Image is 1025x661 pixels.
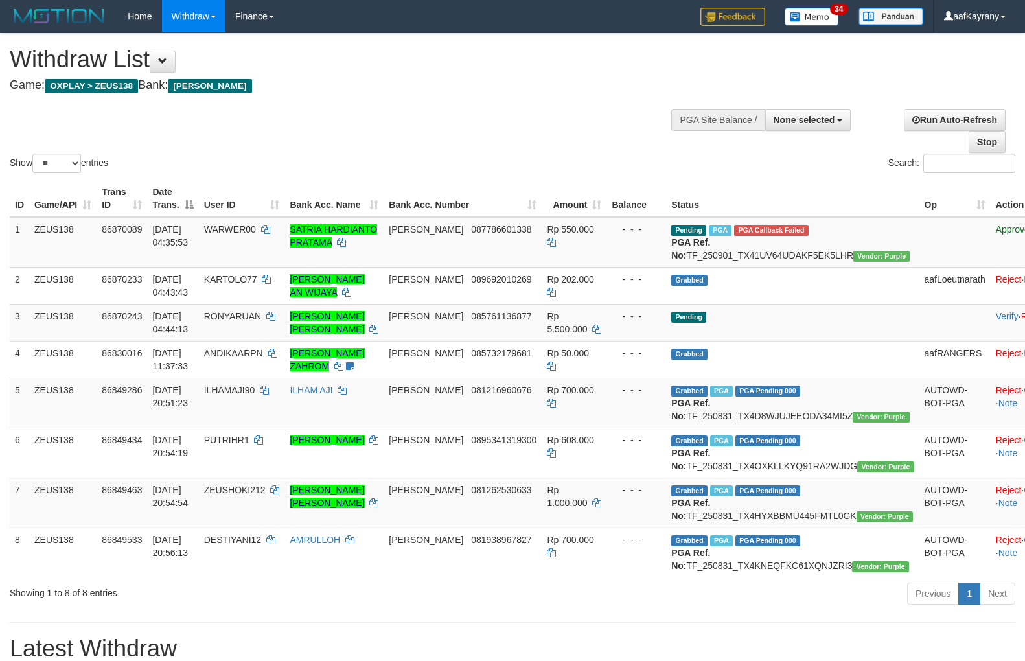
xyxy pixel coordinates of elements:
[389,348,463,358] span: [PERSON_NAME]
[666,528,919,577] td: TF_250831_TX4KNEQFKC61XQNJZRI3
[666,378,919,428] td: TF_250831_TX4D8WJUJEEODA34MI5Z
[666,217,919,268] td: TF_250901_TX41UV64UDAKF5EK5LHR
[29,428,97,478] td: ZEUS138
[735,386,800,397] span: PGA Pending
[389,385,463,395] span: [PERSON_NAME]
[471,348,531,358] span: Copy 085732179681 to clipboard
[969,131,1006,153] a: Stop
[919,180,991,217] th: Op: activate to sort column ascending
[612,273,661,286] div: - - -
[919,267,991,304] td: aafLoeutnarath
[980,583,1015,605] a: Next
[10,528,29,577] td: 8
[671,225,706,236] span: Pending
[471,485,531,495] span: Copy 081262530633 to clipboard
[996,348,1022,358] a: Reject
[29,478,97,528] td: ZEUS138
[853,412,909,423] span: Vendor URL: https://trx4.1velocity.biz
[471,274,531,284] span: Copy 089692010269 to clipboard
[29,341,97,378] td: ZEUS138
[290,535,340,545] a: AMRULLOH
[547,311,587,334] span: Rp 5.500.000
[998,398,1018,408] a: Note
[152,485,188,508] span: [DATE] 20:54:54
[612,533,661,546] div: - - -
[10,478,29,528] td: 7
[734,225,808,236] span: PGA Error
[996,485,1022,495] a: Reject
[907,583,959,605] a: Previous
[709,225,731,236] span: Marked by aafchomsokheang
[204,385,255,395] span: ILHAMAJI90
[102,274,142,284] span: 86870233
[671,548,710,571] b: PGA Ref. No:
[290,435,364,445] a: [PERSON_NAME]
[102,348,142,358] span: 86830016
[10,428,29,478] td: 6
[996,274,1022,284] a: Reject
[284,180,384,217] th: Bank Acc. Name: activate to sort column ascending
[97,180,147,217] th: Trans ID: activate to sort column ascending
[547,535,593,545] span: Rp 700.000
[290,385,332,395] a: ILHAM AJI
[612,434,661,446] div: - - -
[700,8,765,26] img: Feedback.jpg
[735,535,800,546] span: PGA Pending
[710,485,733,496] span: Marked by aafRornrotha
[671,498,710,521] b: PGA Ref. No:
[389,274,463,284] span: [PERSON_NAME]
[152,535,188,558] span: [DATE] 20:56:13
[389,435,463,445] span: [PERSON_NAME]
[666,180,919,217] th: Status
[919,341,991,378] td: aafRANGERS
[152,311,188,334] span: [DATE] 04:44:13
[29,267,97,304] td: ZEUS138
[671,349,708,360] span: Grabbed
[10,378,29,428] td: 5
[10,581,417,599] div: Showing 1 to 8 of 8 entries
[958,583,980,605] a: 1
[671,237,710,261] b: PGA Ref. No:
[471,435,536,445] span: Copy 0895341319300 to clipboard
[857,511,913,522] span: Vendor URL: https://trx4.1velocity.biz
[471,311,531,321] span: Copy 085761136877 to clipboard
[542,180,606,217] th: Amount: activate to sort column ascending
[919,528,991,577] td: AUTOWD-BOT-PGA
[858,8,923,25] img: panduan.png
[204,435,249,445] span: PUTRIHR1
[10,217,29,268] td: 1
[290,485,364,508] a: [PERSON_NAME] [PERSON_NAME]
[996,385,1022,395] a: Reject
[671,398,710,421] b: PGA Ref. No:
[471,385,531,395] span: Copy 081216960676 to clipboard
[735,435,800,446] span: PGA Pending
[204,535,261,545] span: DESTIYANI12
[830,3,847,15] span: 34
[389,485,463,495] span: [PERSON_NAME]
[612,310,661,323] div: - - -
[919,378,991,428] td: AUTOWD-BOT-PGA
[471,224,531,235] span: Copy 087786601338 to clipboard
[547,435,593,445] span: Rp 608.000
[389,224,463,235] span: [PERSON_NAME]
[152,274,188,297] span: [DATE] 04:43:43
[152,385,188,408] span: [DATE] 20:51:23
[10,304,29,341] td: 3
[612,347,661,360] div: - - -
[102,535,142,545] span: 86849533
[785,8,839,26] img: Button%20Memo.svg
[612,223,661,236] div: - - -
[102,224,142,235] span: 86870089
[710,535,733,546] span: Marked by aafRornrotha
[102,435,142,445] span: 86849434
[996,535,1022,545] a: Reject
[204,224,256,235] span: WARWER00
[710,386,733,397] span: Marked by aafRornrotha
[10,341,29,378] td: 4
[671,448,710,471] b: PGA Ref. No:
[102,385,142,395] span: 86849286
[666,478,919,528] td: TF_250831_TX4HYXBBMU445FMTL0GK
[10,79,671,92] h4: Game: Bank:
[671,485,708,496] span: Grabbed
[606,180,666,217] th: Balance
